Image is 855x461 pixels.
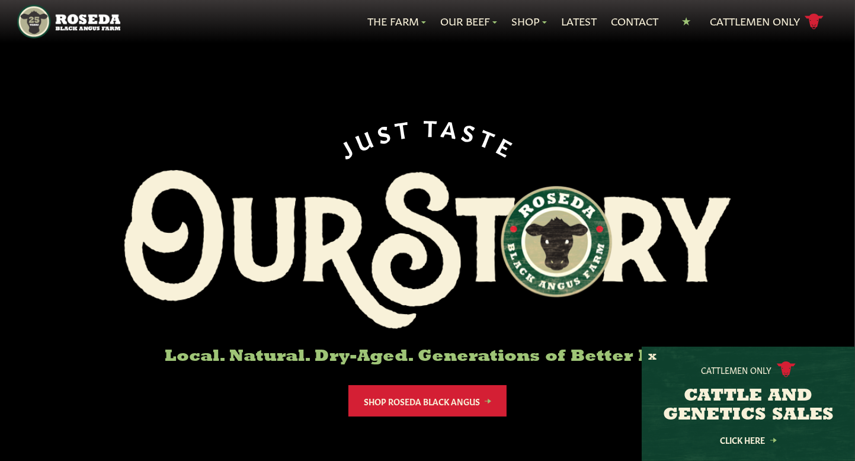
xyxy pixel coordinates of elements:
img: https://roseda.com/wp-content/uploads/2021/05/roseda-25-header.png [17,5,120,39]
a: Click Here [695,436,802,444]
span: A [440,114,463,140]
span: S [373,117,396,145]
h3: CATTLE AND GENETICS SALES [657,387,840,425]
span: S [460,118,483,145]
a: Our Beef [440,14,497,29]
a: Cattlemen Only [710,11,824,32]
span: E [494,132,521,161]
a: Shop Roseda Black Angus [348,385,507,417]
img: Roseda Black Aangus Farm [124,170,731,329]
span: T [393,114,415,140]
div: JUST TASTE [334,114,522,161]
p: Cattlemen Only [702,364,772,376]
span: U [350,123,379,153]
a: Contact [611,14,658,29]
span: T [423,114,442,138]
a: Shop [511,14,547,29]
button: X [648,351,657,364]
h6: Local. Natural. Dry-Aged. Generations of Better Beef. [124,348,731,366]
span: T [476,123,502,152]
img: cattle-icon.svg [777,361,796,377]
span: J [334,132,359,161]
a: Latest [561,14,597,29]
a: The Farm [367,14,426,29]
